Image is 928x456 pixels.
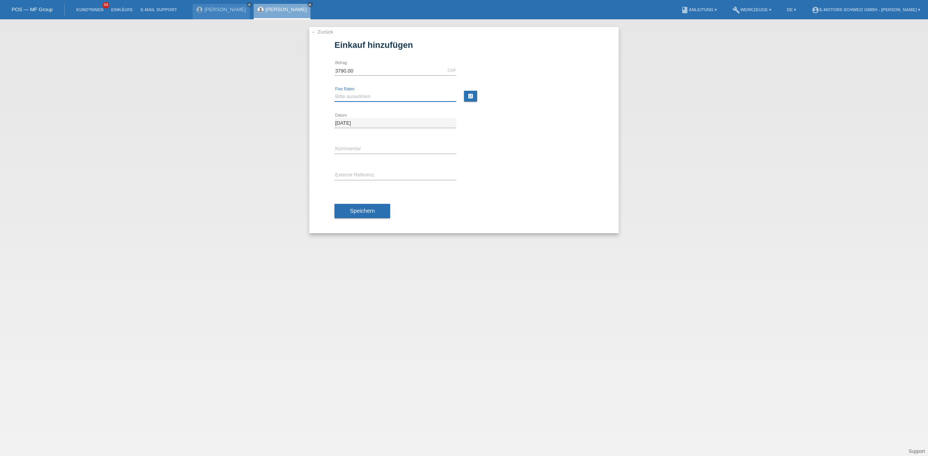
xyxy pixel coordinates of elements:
[467,93,474,99] i: calculate
[137,7,181,12] a: E-Mail Support
[334,204,390,219] button: Speichern
[464,91,477,102] a: calculate
[447,68,456,73] div: CHF
[812,6,819,14] i: account_circle
[12,7,53,12] a: POS — MF Group
[681,6,689,14] i: book
[102,2,109,8] span: 44
[728,7,775,12] a: buildWerkzeuge ▾
[808,7,924,12] a: account_circleE-Motors Schweiz GmbH - [PERSON_NAME] ▾
[311,29,333,35] a: ← Zurück
[107,7,136,12] a: Einkäufe
[72,7,107,12] a: Kund*innen
[205,7,246,12] a: [PERSON_NAME]
[247,3,251,7] i: close
[909,449,925,454] a: Support
[677,7,721,12] a: bookAnleitung ▾
[334,40,594,50] h1: Einkauf hinzufügen
[308,3,312,7] i: close
[266,7,307,12] a: [PERSON_NAME]
[247,2,252,7] a: close
[783,7,800,12] a: DE ▾
[307,2,313,7] a: close
[732,6,740,14] i: build
[350,208,375,214] span: Speichern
